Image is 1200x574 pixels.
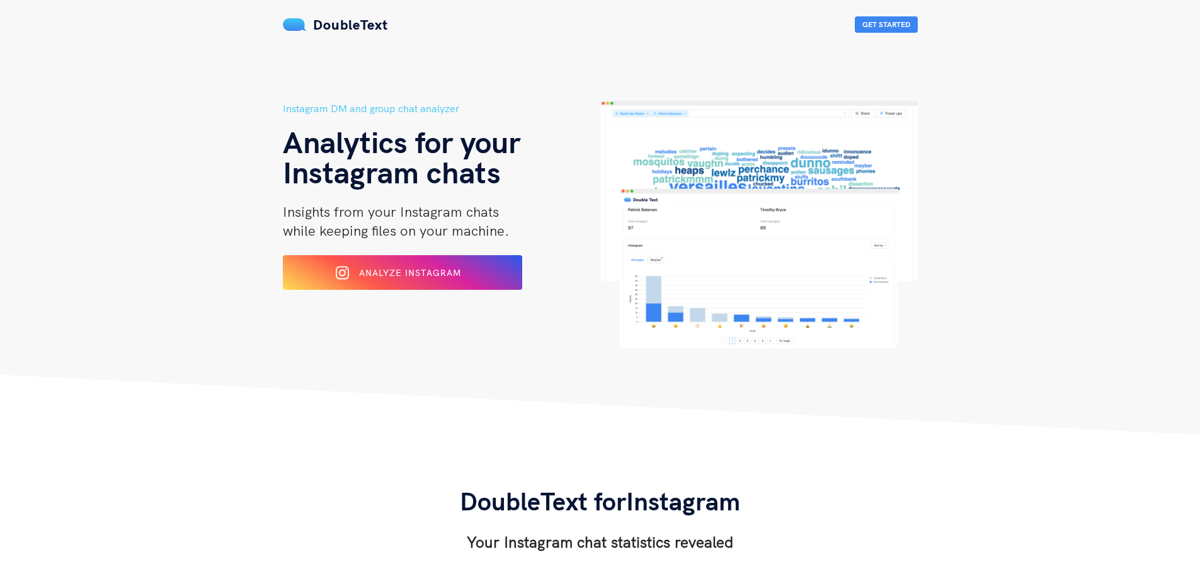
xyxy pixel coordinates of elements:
[283,18,307,31] img: mS3x8y1f88AAAAABJRU5ErkJggg==
[283,16,388,33] a: DoubleText
[283,255,522,290] button: Analyze Instagram
[460,532,740,552] h3: Your Instagram chat statistics revealed
[283,153,501,191] span: Instagram chats
[460,485,740,517] span: DoubleText for Instagram
[283,222,509,239] span: while keeping files on your machine.
[855,16,918,33] button: Get Started
[313,16,388,33] span: DoubleText
[283,272,522,283] a: Analyze Instagram
[359,267,461,278] span: Analyze Instagram
[600,101,918,348] img: hero
[283,101,600,117] h5: Instagram DM and group chat analyzer
[283,123,520,161] span: Analytics for your
[283,203,499,221] span: Insights from your Instagram chats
